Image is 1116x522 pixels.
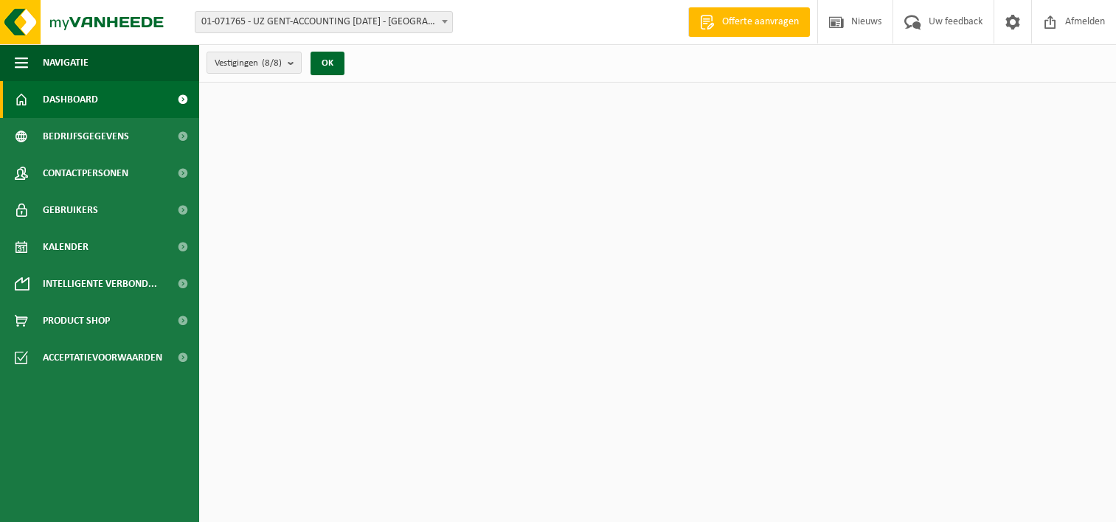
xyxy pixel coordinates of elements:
[262,58,282,68] count: (8/8)
[207,52,302,74] button: Vestigingen(8/8)
[43,81,98,118] span: Dashboard
[718,15,803,29] span: Offerte aanvragen
[43,155,128,192] span: Contactpersonen
[43,118,129,155] span: Bedrijfsgegevens
[43,339,162,376] span: Acceptatievoorwaarden
[43,44,89,81] span: Navigatie
[43,229,89,265] span: Kalender
[688,7,810,37] a: Offerte aanvragen
[43,192,98,229] span: Gebruikers
[311,52,344,75] button: OK
[43,265,157,302] span: Intelligente verbond...
[195,12,452,32] span: 01-071765 - UZ GENT-ACCOUNTING 0 BC - GENT
[43,302,110,339] span: Product Shop
[215,52,282,74] span: Vestigingen
[195,11,453,33] span: 01-071765 - UZ GENT-ACCOUNTING 0 BC - GENT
